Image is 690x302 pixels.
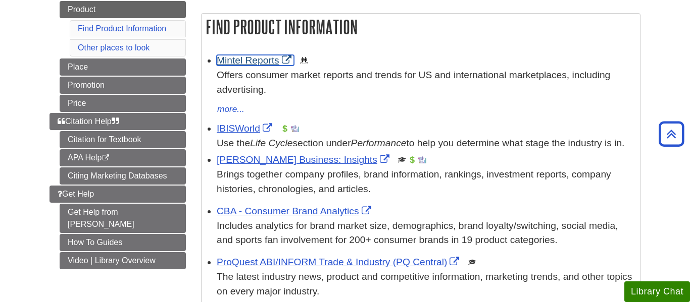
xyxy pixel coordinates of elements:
[50,186,186,203] a: Get Help
[78,43,150,52] a: Other places to look
[291,125,299,133] img: Industry Report
[624,281,690,302] button: Library Chat
[60,149,186,166] a: APA Help
[60,95,186,112] a: Price
[408,156,416,164] img: Financial Report
[217,123,275,134] a: Link opens in new window
[217,154,392,165] a: Link opens in new window
[281,125,289,133] img: Financial Report
[217,270,635,299] p: The latest industry news, product and competitive information, marketing trends, and other topics...
[60,131,186,148] a: Citation for Textbook
[102,155,110,161] i: This link opens in a new window
[217,68,635,97] p: Offers consumer market reports and trends for US and international marketplaces, including advert...
[217,257,462,267] a: Link opens in new window
[217,55,294,66] a: Link opens in new window
[60,234,186,251] a: How To Guides
[300,56,308,65] img: Demographics
[250,138,292,148] i: Life Cycle
[351,138,407,148] i: Performance
[60,58,186,76] a: Place
[58,117,119,126] span: Citation Help
[60,167,186,185] a: Citing Marketing Databases
[655,127,687,141] a: Back to Top
[78,24,166,33] a: Find Product Information
[398,156,406,164] img: Scholarly or Peer Reviewed
[60,1,186,18] a: Product
[50,113,186,130] a: Citation Help
[217,206,374,216] a: Link opens in new window
[60,77,186,94] a: Promotion
[217,167,635,197] p: Brings together company profiles, brand information, rankings, investment reports, company histor...
[60,204,186,233] a: Get Help from [PERSON_NAME]
[60,252,186,269] a: Video | Library Overview
[202,14,640,40] h2: Find Product Information
[58,190,94,198] span: Get Help
[468,258,476,266] img: Scholarly or Peer Reviewed
[418,156,426,164] img: Industry Report
[217,219,635,248] p: Includes analytics for brand market size, demographics, brand loyalty/switching, social media, an...
[217,136,635,151] div: Use the section under to help you determine what stage the industry is in.
[217,102,245,116] button: more...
